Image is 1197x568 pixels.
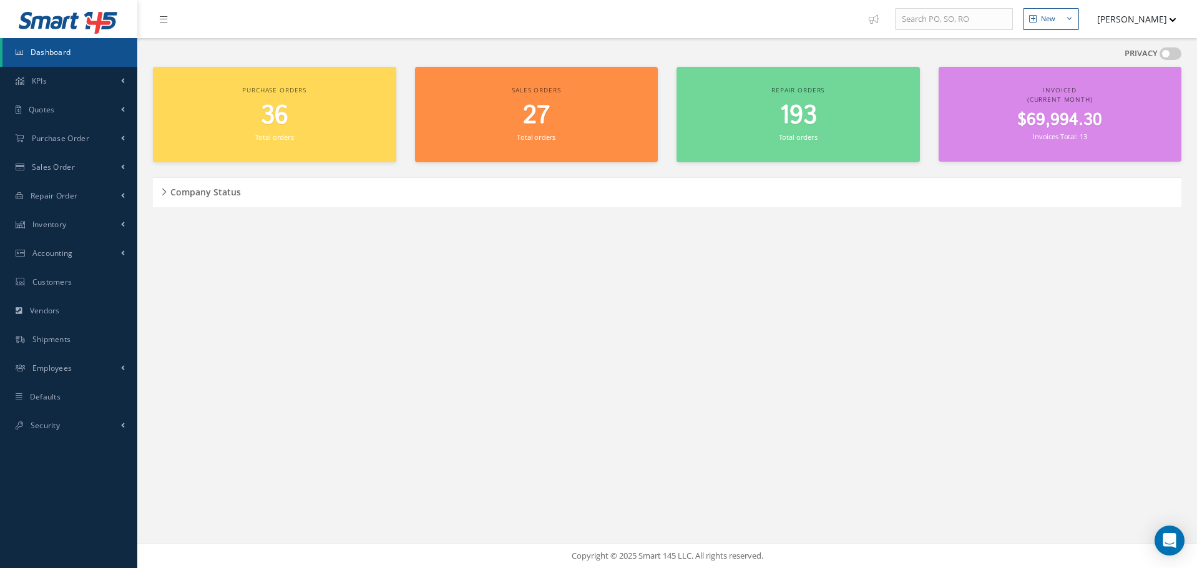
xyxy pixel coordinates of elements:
div: Open Intercom Messenger [1155,526,1185,556]
a: Repair orders 193 Total orders [677,67,920,162]
span: Repair orders [771,86,824,94]
button: New [1023,8,1079,30]
button: [PERSON_NAME] [1085,7,1176,31]
span: Purchase orders [242,86,306,94]
span: Defaults [30,391,61,402]
span: Customers [32,277,72,287]
span: $69,994.30 [1017,108,1102,132]
a: Dashboard [2,38,137,67]
span: Shipments [32,334,71,345]
span: Repair Order [31,190,78,201]
span: 27 [523,98,550,134]
div: New [1041,14,1055,24]
a: Invoiced (Current Month) $69,994.30 Invoices Total: 13 [939,67,1182,162]
span: Vendors [30,305,60,316]
span: Purchase Order [32,133,89,144]
span: Sales Order [32,162,75,172]
input: Search PO, SO, RO [895,8,1013,31]
span: Employees [32,363,72,373]
span: Inventory [32,219,67,230]
small: Invoices Total: 13 [1033,132,1087,141]
span: Sales orders [512,86,560,94]
label: PRIVACY [1125,47,1158,60]
span: Dashboard [31,47,71,57]
span: Security [31,420,60,431]
small: Total orders [517,132,555,142]
a: Sales orders 27 Total orders [415,67,658,162]
span: Invoiced [1043,86,1077,94]
span: (Current Month) [1027,95,1093,104]
span: KPIs [32,76,47,86]
h5: Company Status [167,183,241,198]
span: Quotes [29,104,55,115]
small: Total orders [255,132,294,142]
span: 36 [261,98,288,134]
small: Total orders [779,132,818,142]
span: Accounting [32,248,73,258]
div: Copyright © 2025 Smart 145 LLC. All rights reserved. [150,550,1185,562]
span: 193 [779,98,817,134]
a: Purchase orders 36 Total orders [153,67,396,162]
